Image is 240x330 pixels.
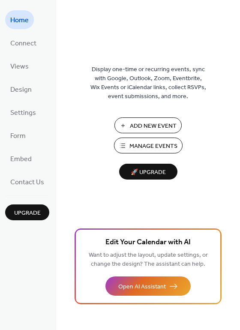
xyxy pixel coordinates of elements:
span: Contact Us [10,176,44,189]
span: Embed [10,153,32,166]
span: Open AI Assistant [118,282,166,291]
a: Settings [5,103,41,122]
span: Settings [10,106,36,120]
button: Open AI Assistant [105,276,191,296]
span: 🚀 Upgrade [124,167,172,178]
a: Design [5,80,37,99]
span: Edit Your Calendar with AI [105,237,191,249]
button: Upgrade [5,204,49,220]
span: Display one-time or recurring events, sync with Google, Outlook, Zoom, Eventbrite, Wix Events or ... [90,65,206,101]
span: Want to adjust the layout, update settings, or change the design? The assistant can help. [89,249,208,270]
a: Views [5,57,34,75]
a: Home [5,10,34,29]
a: Contact Us [5,172,49,191]
span: Home [10,14,29,27]
span: Form [10,129,26,143]
a: Embed [5,149,37,168]
button: Manage Events [114,138,183,153]
span: Add New Event [130,122,177,131]
a: Form [5,126,31,145]
span: Design [10,83,32,97]
span: Manage Events [129,142,177,151]
span: Views [10,60,29,74]
a: Connect [5,33,42,52]
button: 🚀 Upgrade [119,164,177,180]
span: Upgrade [14,209,41,218]
span: Connect [10,37,36,51]
button: Add New Event [114,117,182,133]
